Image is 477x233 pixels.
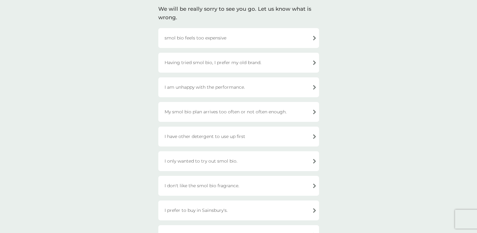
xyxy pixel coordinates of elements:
div: My smol bio plan arrives too often or not often enough. [158,102,319,122]
div: I prefer to buy in Sainsbury's. [158,200,319,220]
div: I am unhappy with the performance. [158,77,319,97]
div: We will be really sorry to see you go. Let us know what is wrong. [158,5,319,22]
div: I only wanted to try out smol bio. [158,151,319,171]
div: I have other detergent to use up first [158,127,319,146]
div: smol bio feels too expensive [158,28,319,48]
div: I don't like the smol bio fragrance. [158,176,319,196]
div: Having tried smol bio, I prefer my old brand. [158,53,319,73]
